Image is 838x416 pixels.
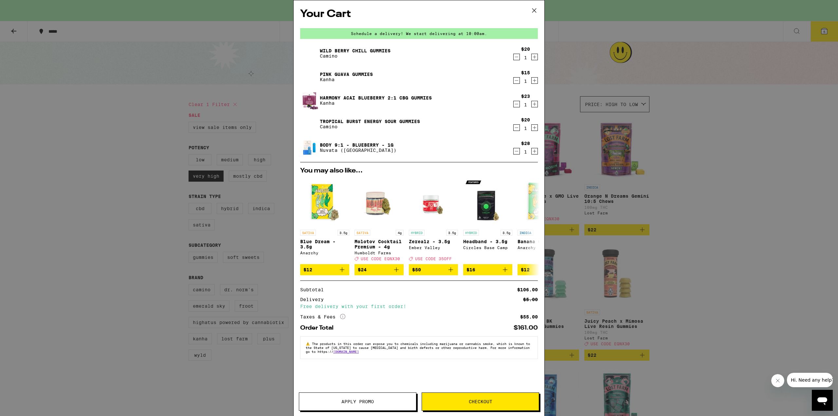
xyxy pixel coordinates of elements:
[361,257,400,261] span: USE CODE EQNX30
[463,177,512,226] img: Circles Base Camp - Headband - 3.5g
[396,230,404,236] p: 4g
[300,314,345,320] div: Taxes & Fees
[521,149,530,154] div: 1
[501,230,512,236] p: 3.5g
[358,267,367,272] span: $24
[513,124,520,131] button: Decrement
[771,374,784,387] iframe: Close message
[300,177,349,226] img: Anarchy - Blue Dream - 3.5g
[355,177,404,264] a: Open page for Molotov Cocktail Premium - 4g from Humboldt Farms
[337,230,349,236] p: 3.5g
[300,7,538,22] h2: Your Cart
[300,251,349,255] div: Anarchy
[409,230,425,236] p: HYBRID
[518,239,567,244] p: Banana OG - 3.5g
[518,245,567,250] div: Anarchy
[446,230,458,236] p: 3.5g
[300,168,538,174] h2: You may also like...
[320,72,373,77] a: Pink Guava Gummies
[531,77,538,84] button: Increment
[521,70,530,75] div: $15
[300,91,319,110] img: Harmony Acai Blueberry 2:1 CBG Gummies
[300,44,319,63] img: Wild Berry Chill Gummies
[320,95,432,100] a: Harmony Acai Blueberry 2:1 CBG Gummies
[521,79,530,84] div: 1
[531,148,538,154] button: Increment
[513,148,520,154] button: Decrement
[320,53,391,59] p: Camino
[513,54,520,60] button: Decrement
[463,245,512,250] div: Circles Base Camp
[355,230,370,236] p: SATIVA
[531,54,538,60] button: Increment
[300,138,319,157] img: Body 9:1 - Blueberry - 1g
[300,297,328,302] div: Delivery
[320,48,391,53] a: Wild Berry Chill Gummies
[521,141,530,146] div: $28
[463,264,512,275] button: Add to bag
[409,264,458,275] button: Add to bag
[523,297,538,302] div: $5.00
[521,102,530,107] div: 1
[320,148,396,153] p: Nuvata ([GEOGRAPHIC_DATA])
[299,392,416,411] button: Apply Promo
[355,251,404,255] div: Humboldt Farms
[812,390,833,411] iframe: Button to launch messaging window
[320,77,373,82] p: Kanha
[412,267,421,272] span: $50
[409,177,458,264] a: Open page for Zerealz - 3.5g from Ember Valley
[466,267,475,272] span: $16
[518,177,567,264] a: Open page for Banana OG - 3.5g from Anarchy
[521,46,530,52] div: $20
[521,94,530,99] div: $23
[514,325,538,331] div: $161.00
[300,239,349,249] p: Blue Dream - 3.5g
[531,124,538,131] button: Increment
[517,287,538,292] div: $106.00
[300,115,319,133] img: Tropical Burst Energy Sour Gummies
[306,342,530,353] span: The products in this order can expose you to chemicals including marijuana or cannabis smoke, whi...
[520,315,538,319] div: $55.00
[303,267,312,272] span: $12
[320,142,396,148] a: Body 9:1 - Blueberry - 1g
[463,230,479,236] p: HYBRID
[469,399,492,404] span: Checkout
[300,325,338,331] div: Order Total
[463,239,512,244] p: Headband - 3.5g
[4,5,47,10] span: Hi. Need any help?
[355,177,404,226] img: Humboldt Farms - Molotov Cocktail Premium - 4g
[531,101,538,107] button: Increment
[333,350,359,353] a: [DOMAIN_NAME]
[300,304,538,309] div: Free delivery with your first order!
[415,257,452,261] span: USE CODE 35OFF
[513,101,520,107] button: Decrement
[521,126,530,131] div: 1
[341,399,374,404] span: Apply Promo
[355,264,404,275] button: Add to bag
[300,287,328,292] div: Subtotal
[787,373,833,387] iframe: Message from company
[463,177,512,264] a: Open page for Headband - 3.5g from Circles Base Camp
[300,68,319,86] img: Pink Guava Gummies
[300,264,349,275] button: Add to bag
[355,239,404,249] p: Molotov Cocktail Premium - 4g
[518,230,533,236] p: INDICA
[409,239,458,244] p: Zerealz - 3.5g
[513,77,520,84] button: Decrement
[320,119,420,124] a: Tropical Burst Energy Sour Gummies
[521,55,530,60] div: 1
[422,392,539,411] button: Checkout
[320,124,420,129] p: Camino
[521,117,530,122] div: $20
[300,177,349,264] a: Open page for Blue Dream - 3.5g from Anarchy
[521,267,530,272] span: $12
[518,177,567,226] img: Anarchy - Banana OG - 3.5g
[300,28,538,39] div: Schedule a delivery! We start delivering at 10:00am.
[306,342,312,346] span: ⚠️
[518,264,567,275] button: Add to bag
[409,177,458,226] img: Ember Valley - Zerealz - 3.5g
[320,100,432,106] p: Kanha
[409,245,458,250] div: Ember Valley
